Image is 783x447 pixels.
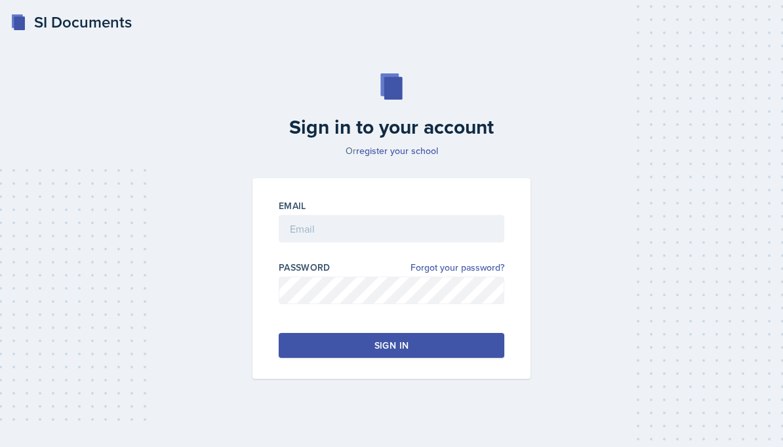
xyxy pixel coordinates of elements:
[411,261,504,275] a: Forgot your password?
[279,261,331,274] label: Password
[279,215,504,243] input: Email
[356,144,438,157] a: register your school
[10,10,132,34] a: SI Documents
[279,333,504,358] button: Sign in
[374,339,409,352] div: Sign in
[279,199,306,212] label: Email
[245,115,538,139] h2: Sign in to your account
[245,144,538,157] p: Or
